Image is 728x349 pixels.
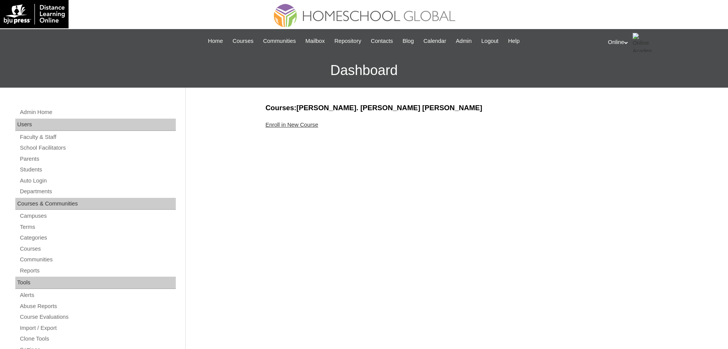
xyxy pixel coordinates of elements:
a: Auto Login [19,176,176,186]
a: Courses [19,244,176,254]
a: Parents [19,154,176,164]
a: Help [504,37,524,46]
span: Repository [334,37,361,46]
a: Repository [330,37,365,46]
a: Mailbox [302,37,329,46]
h3: Courses:[PERSON_NAME]. [PERSON_NAME] [PERSON_NAME] [265,103,645,113]
a: Blog [399,37,417,46]
a: Campuses [19,211,176,221]
a: Clone Tools [19,334,176,344]
span: Mailbox [306,37,325,46]
a: Contacts [367,37,397,46]
span: Logout [481,37,499,46]
a: Alerts [19,290,176,300]
span: Courses [232,37,254,46]
a: Import / Export [19,323,176,333]
span: Contacts [371,37,393,46]
span: Admin [456,37,472,46]
span: Home [208,37,223,46]
a: Departments [19,187,176,196]
img: Online Academy [633,33,652,52]
h3: Dashboard [4,53,724,88]
a: Terms [19,222,176,232]
a: School Facilitators [19,143,176,153]
div: Online [608,33,721,52]
div: Courses & Communities [15,198,176,210]
img: logo-white.png [4,4,65,24]
span: Help [508,37,520,46]
a: Students [19,165,176,174]
a: Abuse Reports [19,302,176,311]
span: Calendar [424,37,446,46]
a: Admin Home [19,108,176,117]
a: Communities [19,255,176,264]
a: Logout [478,37,502,46]
span: Blog [402,37,414,46]
div: Tools [15,277,176,289]
a: Course Evaluations [19,312,176,322]
span: Communities [263,37,296,46]
div: Users [15,119,176,131]
a: Courses [229,37,257,46]
a: Admin [452,37,476,46]
a: Faculty & Staff [19,132,176,142]
a: Reports [19,266,176,276]
a: Home [204,37,227,46]
a: Categories [19,233,176,243]
a: Communities [259,37,300,46]
a: Calendar [420,37,450,46]
a: Enroll in New Course [265,122,318,128]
